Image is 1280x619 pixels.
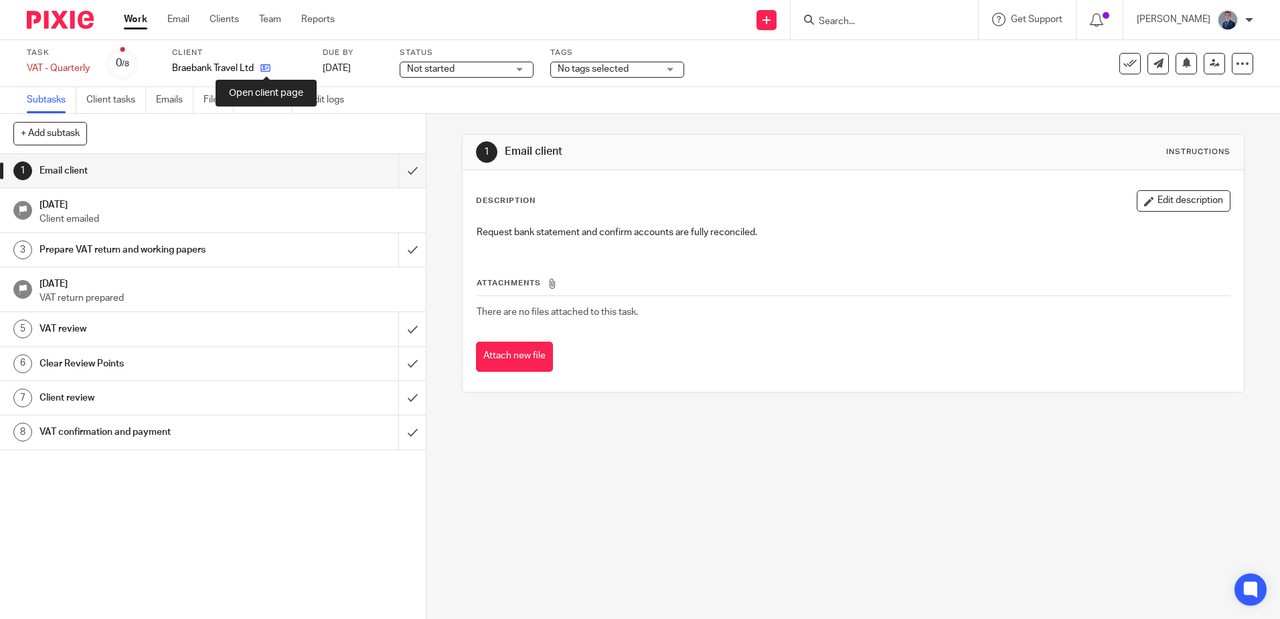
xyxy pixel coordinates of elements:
[13,423,32,441] div: 8
[39,291,413,305] p: VAT return prepared
[407,64,455,74] span: Not started
[39,240,270,260] h1: Prepare VAT return and working papers
[39,354,270,374] h1: Clear Review Points
[156,87,193,113] a: Emails
[476,196,536,206] p: Description
[116,56,129,71] div: 0
[550,48,684,58] label: Tags
[13,240,32,259] div: 3
[86,87,146,113] a: Client tasks
[204,87,234,113] a: Files
[13,389,32,407] div: 7
[477,307,638,317] span: There are no files attached to this task.
[817,16,938,28] input: Search
[27,62,90,75] div: VAT - Quarterly
[39,274,413,291] h1: [DATE]
[400,48,534,58] label: Status
[558,64,629,74] span: No tags selected
[323,48,383,58] label: Due by
[39,212,413,226] p: Client emailed
[172,48,306,58] label: Client
[39,388,270,408] h1: Client review
[172,62,254,75] p: Braebank Travel Ltd
[476,141,497,163] div: 1
[27,48,90,58] label: Task
[505,145,882,159] h1: Email client
[476,342,553,372] button: Attach new file
[39,195,413,212] h1: [DATE]
[124,13,147,26] a: Work
[259,13,281,26] a: Team
[303,87,354,113] a: Audit logs
[1166,147,1230,157] div: Instructions
[477,226,1229,239] p: Request bank statement and confirm accounts are fully reconciled.
[39,319,270,339] h1: VAT review
[13,354,32,373] div: 6
[210,13,239,26] a: Clients
[323,64,351,73] span: [DATE]
[27,87,76,113] a: Subtasks
[301,13,335,26] a: Reports
[1137,13,1210,26] p: [PERSON_NAME]
[1137,190,1230,212] button: Edit description
[122,60,129,68] small: /8
[13,161,32,180] div: 1
[167,13,189,26] a: Email
[244,87,293,113] a: Notes (0)
[1011,15,1062,24] span: Get Support
[1217,9,1238,31] img: DSC05254%20(1).jpg
[13,122,87,145] button: + Add subtask
[27,11,94,29] img: Pixie
[13,320,32,338] div: 5
[477,279,541,287] span: Attachments
[39,161,270,181] h1: Email client
[39,422,270,442] h1: VAT confirmation and payment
